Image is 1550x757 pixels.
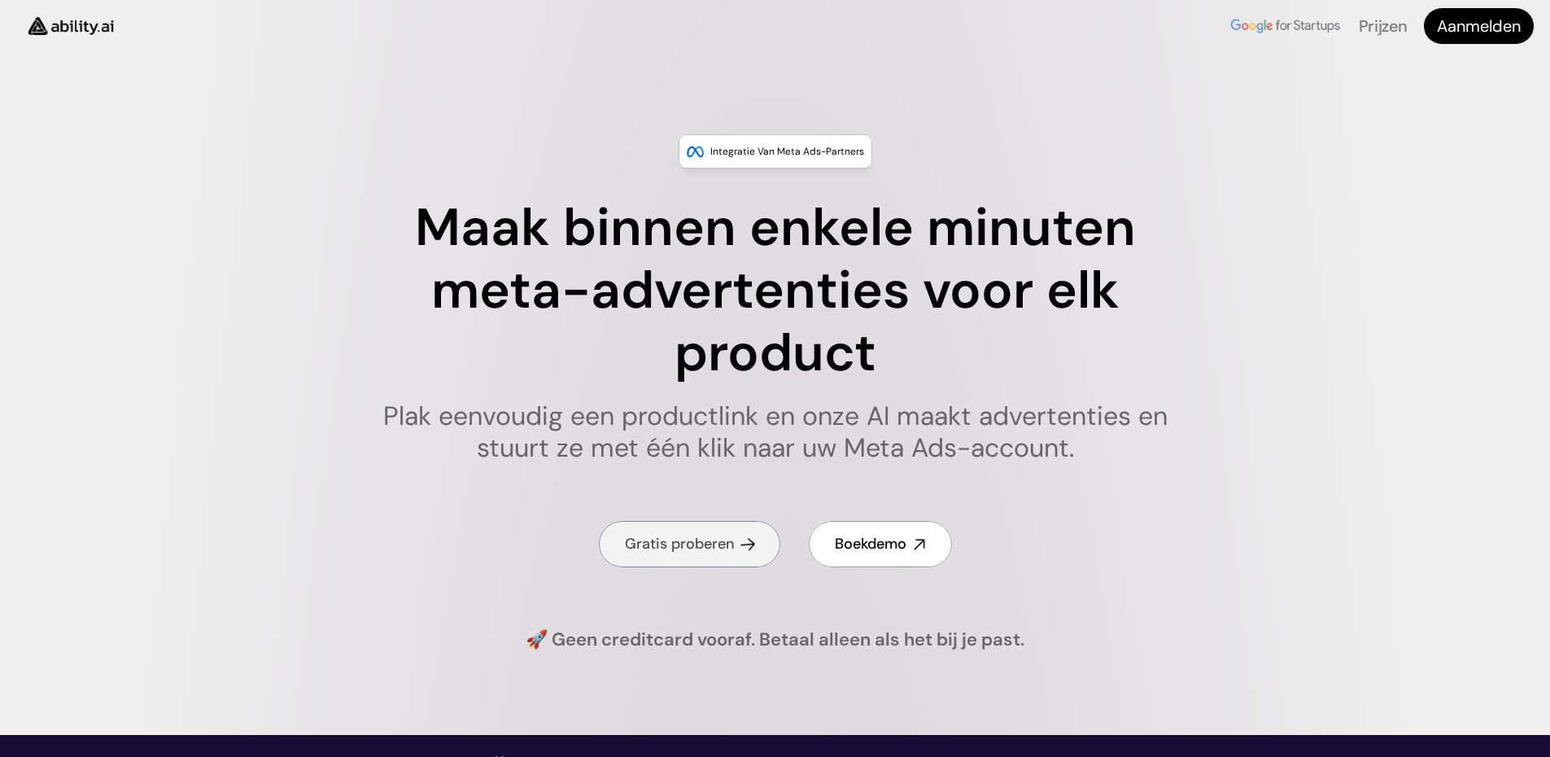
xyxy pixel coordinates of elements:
a: Gratis proberen [599,521,780,567]
font: Aanmelden [1437,15,1521,37]
font: 🚀 Geen creditcard vooraf. Betaal alleen als het bij je past. [526,628,1024,651]
font: Boekdemo [835,534,906,554]
a: Boekdemo [809,521,952,567]
a: Prijzen [1359,15,1408,37]
font: Gratis proberen [625,534,735,554]
font: Plak eenvoudig een productlink en onze AI maakt advertenties en stuurt ze met één klik naar uw Me... [383,399,1175,464]
a: Aanmelden [1424,8,1534,44]
font: Maak binnen enkele minuten meta-advertenties voor elk product [415,194,1149,387]
font: Integratie van Meta Ads-partners [710,145,864,158]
